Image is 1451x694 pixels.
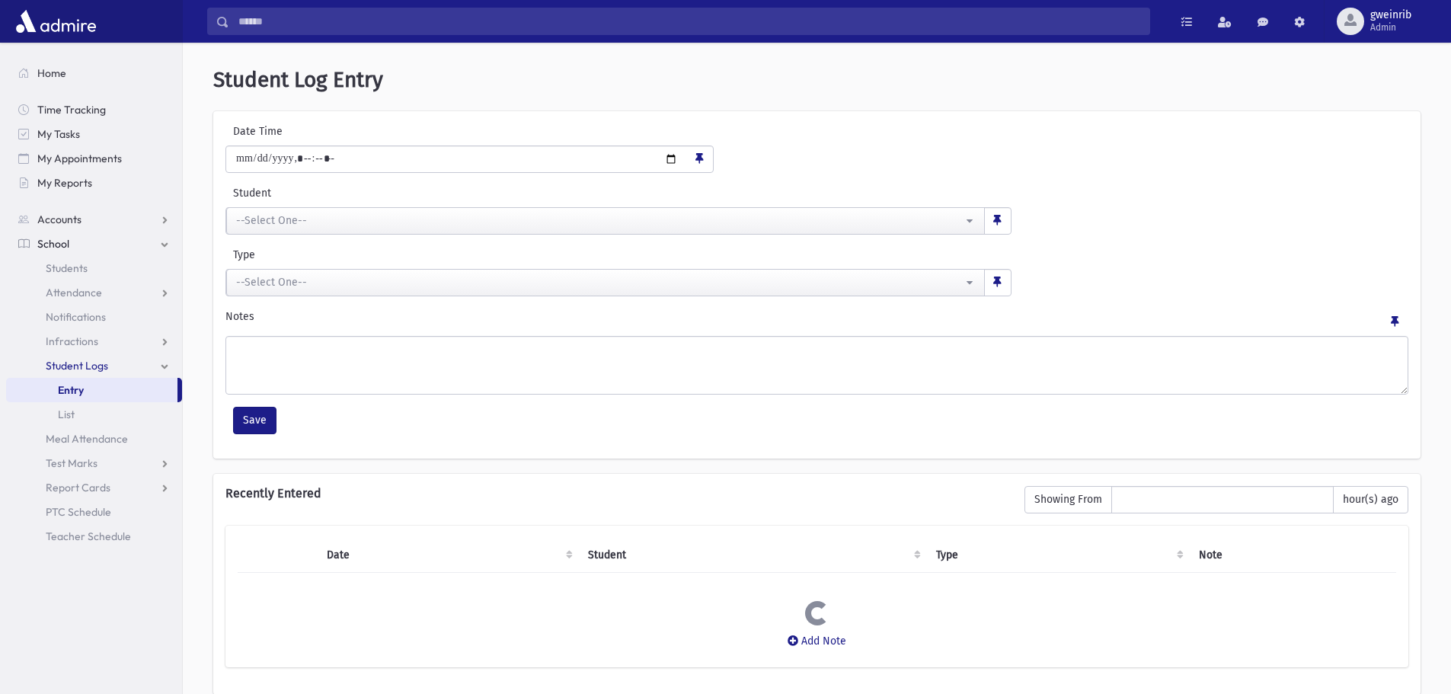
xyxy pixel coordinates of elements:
a: Report Cards [6,475,182,500]
a: Infractions [6,329,182,353]
span: hour(s) ago [1333,486,1408,513]
a: Meal Attendance [6,427,182,451]
a: Accounts [6,207,182,232]
a: My Appointments [6,146,182,171]
a: Student Logs [6,353,182,378]
a: Notifications [6,305,182,329]
img: AdmirePro [12,6,100,37]
span: List [58,408,75,421]
span: PTC Schedule [46,505,111,519]
th: Type [927,538,1190,573]
th: Note [1190,538,1396,573]
span: Infractions [46,334,98,348]
span: Students [46,261,88,275]
a: Teacher Schedule [6,524,182,548]
a: My Reports [6,171,182,195]
span: Student Log Entry [213,67,383,92]
label: Notes [225,309,254,330]
span: Showing From [1024,486,1112,513]
label: Date Time [225,123,429,139]
span: School [37,237,69,251]
a: Entry [6,378,177,402]
span: Teacher Schedule [46,529,131,543]
button: --Select One-- [226,269,985,296]
span: Admin [1370,21,1411,34]
a: School [6,232,182,256]
span: Student Logs [46,359,108,373]
span: Attendance [46,286,102,299]
a: Attendance [6,280,182,305]
a: List [6,402,182,427]
a: Time Tracking [6,98,182,122]
a: Home [6,61,182,85]
span: Meal Attendance [46,432,128,446]
a: My Tasks [6,122,182,146]
th: Date [318,538,579,573]
div: --Select One-- [236,213,963,229]
th: Student [579,538,928,573]
span: gweinrib [1370,9,1411,21]
button: --Select One-- [226,207,985,235]
h6: Recently Entered [225,486,1009,501]
label: Student [225,185,749,201]
button: Add Note [778,628,856,655]
a: PTC Schedule [6,500,182,524]
span: Report Cards [46,481,110,494]
span: Time Tracking [37,103,106,117]
span: Accounts [37,213,81,226]
span: My Reports [37,176,92,190]
span: Notifications [46,310,106,324]
a: Students [6,256,182,280]
div: --Select One-- [236,274,963,290]
label: Type [225,247,618,263]
span: Home [37,66,66,80]
span: Test Marks [46,456,97,470]
input: Search [229,8,1149,35]
button: Save [233,407,276,434]
span: My Tasks [37,127,80,141]
span: My Appointments [37,152,122,165]
span: Entry [58,383,84,397]
a: Test Marks [6,451,182,475]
